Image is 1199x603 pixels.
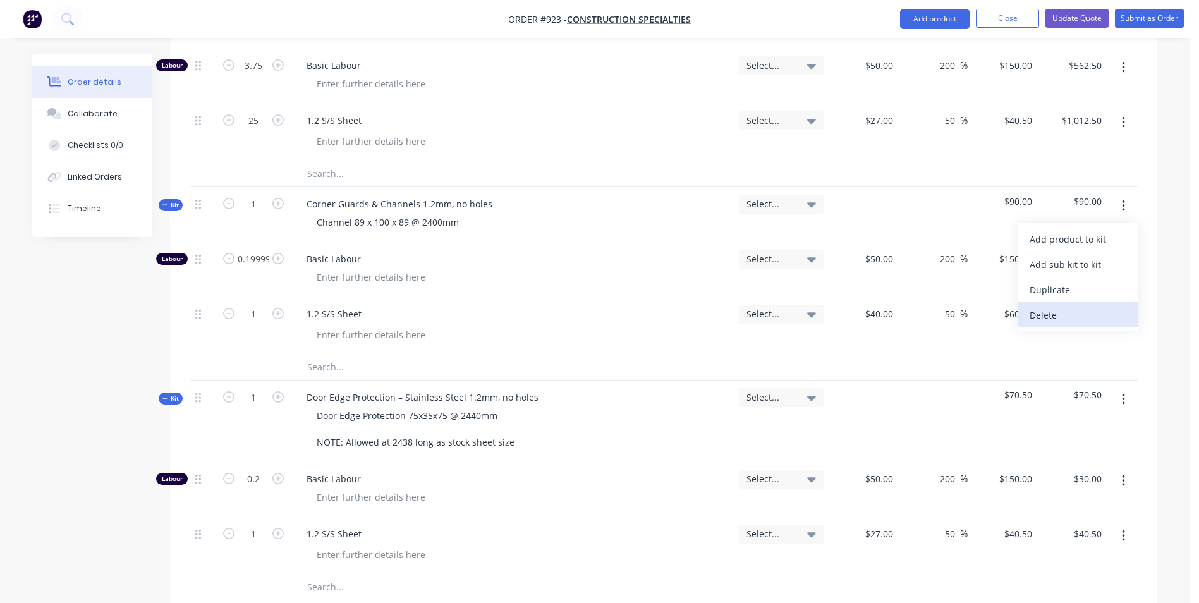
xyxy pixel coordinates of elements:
[296,305,372,323] div: 1.2 S/S Sheet
[296,525,372,543] div: 1.2 S/S Sheet
[296,195,502,213] div: Corner Guards & Channels 1.2mm, no holes
[960,307,968,321] span: %
[32,66,152,98] button: Order details
[68,108,118,119] div: Collaborate
[68,171,122,183] div: Linked Orders
[307,406,525,451] div: Door Edge Protection 75x35x75 @ 2440mm NOTE: Allowed at 2438 long as stock sheet size
[32,161,152,193] button: Linked Orders
[68,140,123,151] div: Checklists 0/0
[156,59,188,71] div: Labour
[307,355,559,380] input: Search...
[162,200,179,210] span: Kit
[1042,195,1102,208] span: $90.00
[307,252,729,265] span: Basic Labour
[1030,230,1127,248] div: Add product to kit
[746,59,794,72] span: Select...
[960,252,968,266] span: %
[567,13,691,25] a: Construction Specialties
[746,197,794,210] span: Select...
[32,193,152,224] button: Timeline
[68,203,101,214] div: Timeline
[746,391,794,404] span: Select...
[900,9,970,29] button: Add product
[960,472,968,486] span: %
[307,161,559,186] input: Search...
[296,111,372,130] div: 1.2 S/S Sheet
[159,199,183,211] button: Kit
[976,9,1039,28] button: Close
[1045,9,1109,28] button: Update Quote
[1030,255,1127,274] div: Add sub kit to kit
[307,575,559,600] input: Search...
[973,195,1032,208] span: $90.00
[746,114,794,127] span: Select...
[32,98,152,130] button: Collaborate
[32,130,152,161] button: Checklists 0/0
[68,76,121,88] div: Order details
[746,527,794,540] span: Select...
[960,58,968,73] span: %
[156,253,188,265] div: Labour
[746,472,794,485] span: Select...
[307,59,729,72] span: Basic Labour
[746,252,794,265] span: Select...
[973,388,1032,401] span: $70.50
[307,472,729,485] span: Basic Labour
[156,473,188,485] div: Labour
[159,393,183,405] button: Kit
[162,394,179,403] span: Kit
[23,9,42,28] img: Factory
[1115,9,1184,28] button: Submit as Order
[1030,281,1127,299] div: Duplicate
[960,113,968,128] span: %
[296,388,549,406] div: Door Edge Protection – Stainless Steel 1.2mm, no holes
[960,527,968,541] span: %
[1030,306,1127,324] div: Delete
[307,213,469,231] div: Channel 89 x 100 x 89 @ 2400mm
[746,307,794,320] span: Select...
[508,13,567,25] span: Order #923 -
[1042,388,1102,401] span: $70.50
